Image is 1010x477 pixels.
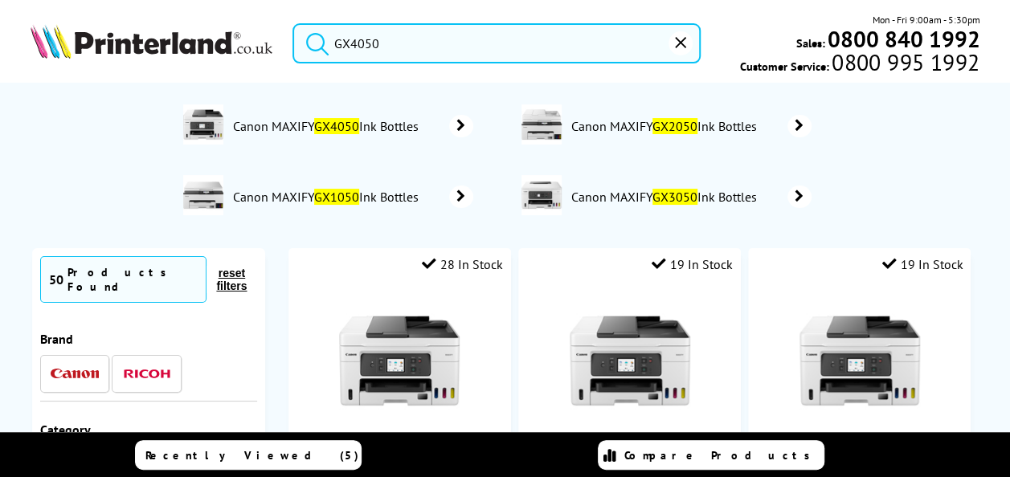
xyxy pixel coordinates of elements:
[422,256,503,272] div: 28 In Stock
[521,104,562,145] img: GX2050-deptimage.jpg
[795,35,824,51] span: Sales:
[314,118,359,134] mark: GX4050
[624,448,819,463] span: Compare Products
[231,189,425,205] span: Canon MAXIFY Ink Bottles
[31,24,272,59] img: Printerland Logo
[598,440,824,470] a: Compare Products
[799,300,920,421] img: Canon-GX4050-Front-Main-Small.jpg
[740,55,979,74] span: Customer Service:
[40,422,91,438] span: Category
[314,189,359,205] mark: GX1050
[652,189,697,205] mark: GX3050
[145,448,359,463] span: Recently Viewed (5)
[231,104,473,148] a: Canon MAXIFYGX4050Ink Bottles
[40,331,73,347] span: Brand
[829,55,979,70] span: 0800 995 1992
[183,104,223,145] img: 5779C008-conspage.jpg
[570,189,763,205] span: Canon MAXIFY Ink Bottles
[231,175,473,218] a: Canon MAXIFYGX1050Ink Bottles
[206,266,257,293] button: reset filters
[339,300,460,421] img: Canon-GX4050-Front-Main-Small.jpg
[49,271,63,287] span: 50
[51,369,99,379] img: Canon
[827,24,979,54] b: 0800 840 1992
[824,31,979,47] a: 0800 840 1992
[67,265,198,294] div: Products Found
[881,256,963,272] div: 19 In Stock
[123,369,171,378] img: Ricoh
[292,23,701,63] input: Search product or brand
[570,300,690,421] img: Canon-GX4050-Front-Main-Small.jpg
[231,118,425,134] span: Canon MAXIFY Ink Bottles
[570,175,812,218] a: Canon MAXIFYGX3050Ink Bottles
[570,118,763,134] span: Canon MAXIFY Ink Bottles
[31,24,272,62] a: Printerland Logo
[652,118,697,134] mark: GX2050
[570,104,812,148] a: Canon MAXIFYGX2050Ink Bottles
[872,12,979,27] span: Mon - Fri 9:00am - 5:30pm
[135,440,362,470] a: Recently Viewed (5)
[521,175,562,215] img: 5777C008-conspage.jpg
[183,175,223,215] img: GX1050-deptimage.jpg
[652,256,733,272] div: 19 In Stock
